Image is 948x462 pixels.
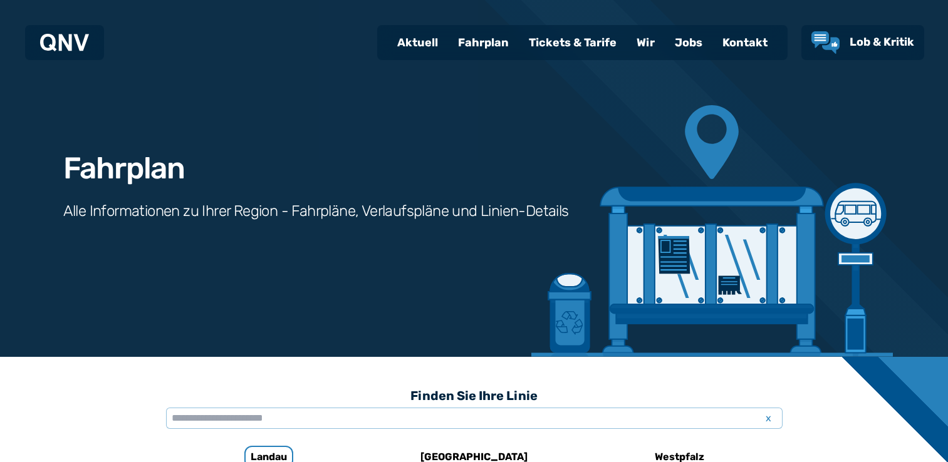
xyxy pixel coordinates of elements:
[760,411,778,426] span: x
[166,382,783,409] h3: Finden Sie Ihre Linie
[40,30,89,55] a: QNV Logo
[387,26,448,59] a: Aktuell
[850,35,914,49] span: Lob & Kritik
[712,26,778,59] a: Kontakt
[63,201,569,221] h3: Alle Informationen zu Ihrer Region - Fahrpläne, Verlaufspläne und Linien-Details
[519,26,627,59] a: Tickets & Tarife
[40,34,89,51] img: QNV Logo
[665,26,712,59] a: Jobs
[448,26,519,59] a: Fahrplan
[811,31,914,54] a: Lob & Kritik
[627,26,665,59] a: Wir
[63,153,185,183] h1: Fahrplan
